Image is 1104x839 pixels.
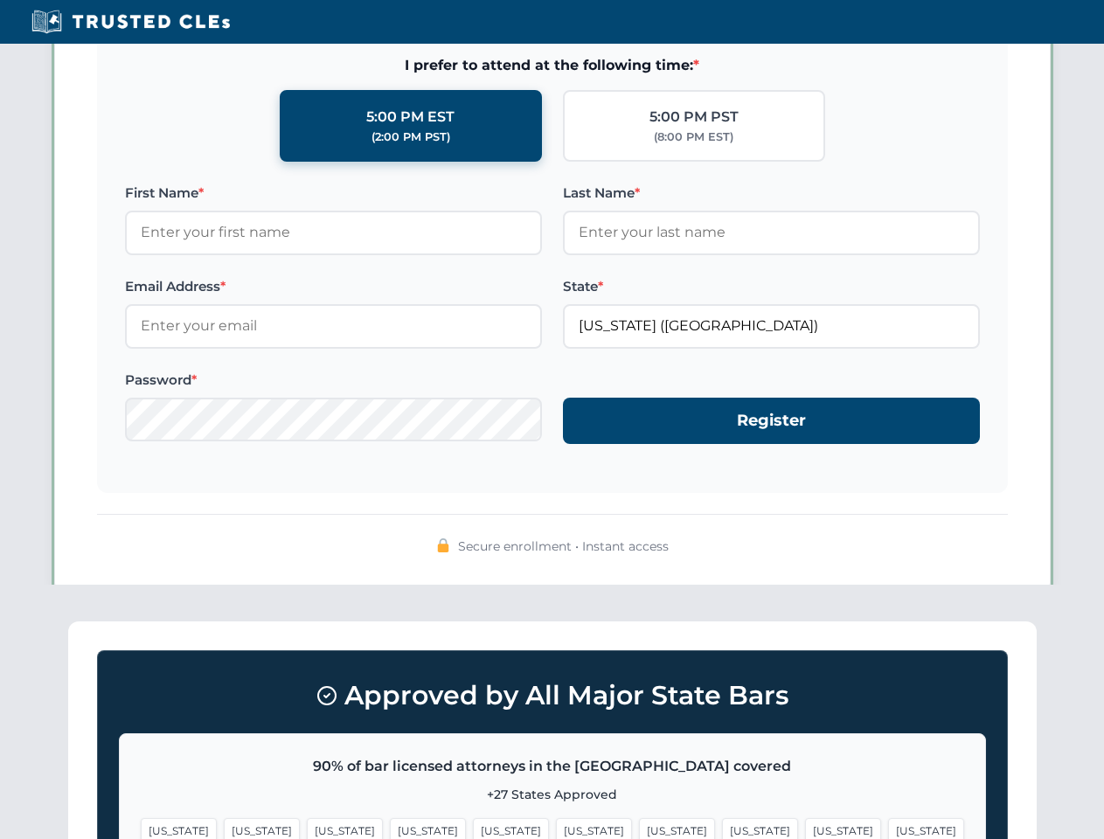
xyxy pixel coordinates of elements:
[649,106,739,128] div: 5:00 PM PST
[563,183,980,204] label: Last Name
[458,537,669,556] span: Secure enrollment • Instant access
[119,672,986,719] h3: Approved by All Major State Bars
[366,106,455,128] div: 5:00 PM EST
[563,276,980,297] label: State
[563,304,980,348] input: Florida (FL)
[125,276,542,297] label: Email Address
[125,370,542,391] label: Password
[563,211,980,254] input: Enter your last name
[125,211,542,254] input: Enter your first name
[26,9,235,35] img: Trusted CLEs
[654,128,733,146] div: (8:00 PM EST)
[436,538,450,552] img: 🔒
[125,304,542,348] input: Enter your email
[563,398,980,444] button: Register
[125,183,542,204] label: First Name
[141,785,964,804] p: +27 States Approved
[141,755,964,778] p: 90% of bar licensed attorneys in the [GEOGRAPHIC_DATA] covered
[125,54,980,77] span: I prefer to attend at the following time:
[371,128,450,146] div: (2:00 PM PST)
